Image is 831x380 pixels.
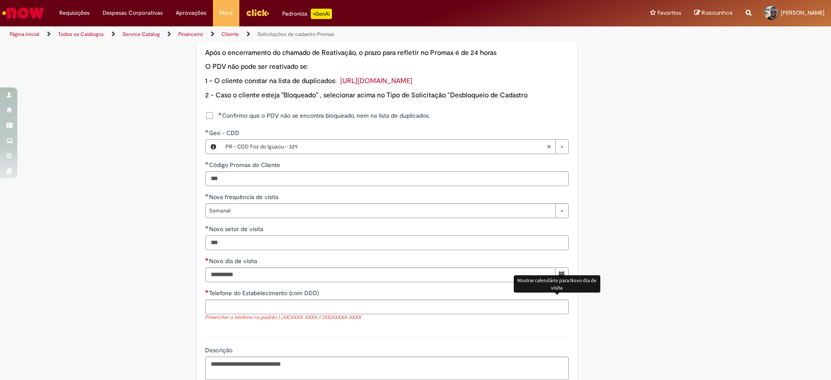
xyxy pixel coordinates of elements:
[205,193,209,197] span: Obrigatório Preenchido
[205,171,569,186] input: Código Promax do Cliente
[103,9,163,17] span: Despesas Corporativas
[205,34,232,43] span: Atenção!
[246,6,269,19] img: click_logo_yellow_360x200.png
[205,299,569,314] input: Telefone do Estabelecimento (com DDD)
[205,290,209,293] span: Necessários
[205,129,209,133] span: Obrigatório Preenchido
[205,267,556,282] input: Novo dia de visita
[209,289,321,297] span: Telefone do Estabelecimento (com DDD)
[206,140,221,154] button: Geo - CDD, Visualizar este registro PR - CDD Foz do Iguacu - 329
[209,193,280,201] span: Nova frequência de visita
[209,161,282,169] span: Código Promax do Cliente
[10,31,39,38] a: Página inicial
[702,9,733,17] span: Rascunhos
[555,267,569,282] button: Mostrar calendário para Novo dia de visita
[1,4,45,22] img: ServiceNow
[205,235,569,250] input: Novo setor de visita
[542,140,555,154] abbr: Limpar campo Geo - CDD
[209,129,241,137] span: Geo - CDD
[781,9,825,16] span: [PERSON_NAME]
[176,9,206,17] span: Aprovações
[205,346,234,354] span: Descrição
[219,9,233,17] span: More
[205,48,496,57] span: Após o encerramento do chamado de Reativação, o prazo para refletir no Promax é de 24 horas
[205,357,569,380] textarea: Descrição
[122,31,160,38] a: Service Catalog
[340,77,412,85] a: [URL][DOMAIN_NAME]
[514,275,600,293] div: Mostrar calendário para Novo dia de visita
[311,9,332,19] p: +GenAi
[209,257,259,265] span: Novo dia de visita
[59,9,90,17] span: Requisições
[178,31,203,38] a: Financeiro
[205,161,209,165] span: Obrigatório Preenchido
[258,31,334,38] a: Solicitações de cadastro Promax
[205,91,528,100] span: 2 - Caso o cliente esteja "Bloqueado" , selecionar acima no Tipo de Solicitação “Desbloqueio de C...
[218,111,430,120] span: Confirmo que o PDV não se encontra bloqueado, nem na lista de duplicados.
[657,9,681,17] span: Favoritos
[218,112,222,116] span: Obrigatório Preenchido
[205,77,337,85] span: 1 – O cliente constar na lista de duplicados:
[225,140,547,154] span: PR - CDD Foz do Iguacu - 329
[694,9,733,17] a: Rascunhos
[205,225,209,229] span: Obrigatório Preenchido
[205,258,209,261] span: Necessários
[282,9,332,19] div: Padroniza
[205,62,309,71] span: O PDV não pode ser reativado se:
[205,314,569,322] div: Preencher o telefone no padrão | (XX)XXXX-XXXX / (XX)XXXXX-XXXX
[209,204,551,218] span: Semanal
[209,225,265,233] span: Novo setor de visita
[221,140,568,154] a: PR - CDD Foz do Iguacu - 329Limpar campo Geo - CDD
[222,31,239,38] a: Cliente
[58,31,104,38] a: Todos os Catálogos
[6,26,548,42] ul: Trilhas de página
